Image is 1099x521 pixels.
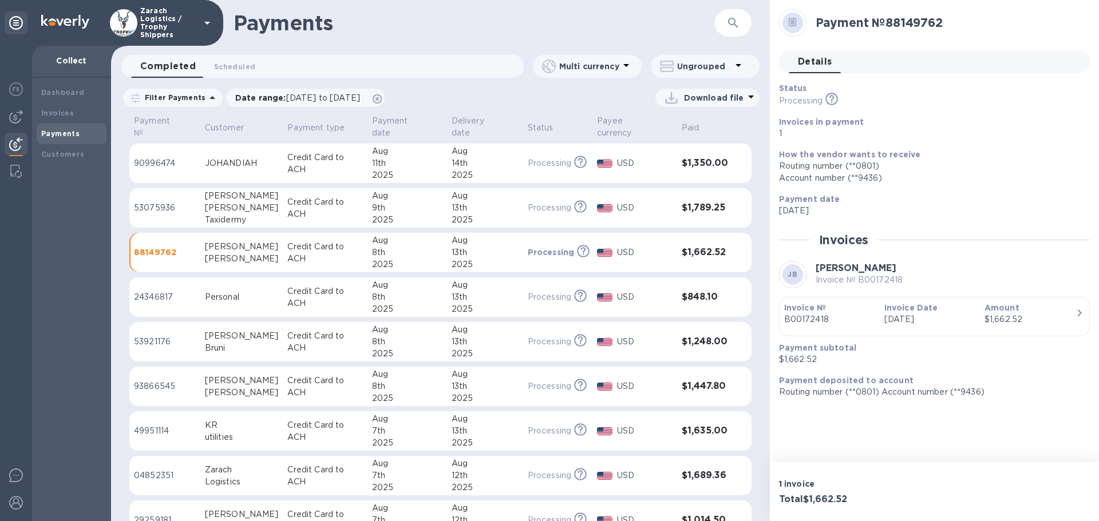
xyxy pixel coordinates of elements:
p: Credit Card to ACH [287,285,362,309]
div: 2025 [372,169,442,181]
div: $1,662.52 [985,313,1076,325]
p: Processing [528,470,571,482]
b: How the vendor wants to receive [779,150,921,159]
p: Payment date [372,115,428,139]
div: Aug [372,324,442,336]
p: [DATE] [884,313,975,325]
div: 13th [452,380,519,392]
p: USD [617,380,673,392]
p: Date range : [235,92,366,104]
img: Logo [41,15,89,29]
div: 13th [452,336,519,348]
p: Credit Card to ACH [287,330,362,354]
div: 2025 [372,437,442,449]
div: Aug [372,413,442,425]
span: Details [798,54,832,70]
p: USD [617,246,673,258]
img: Foreign exchange [9,82,23,96]
p: Processing [528,246,575,258]
p: Collect [41,55,102,66]
b: Status [779,83,807,93]
div: Account number (**9436) [779,172,1081,184]
p: Processing [528,202,571,214]
h3: $1,789.25 [682,202,729,213]
p: 1 [779,128,1081,140]
div: Zarach [205,464,279,476]
h3: Total $1,662.52 [779,494,930,505]
img: USD [597,293,612,301]
div: 2025 [452,303,519,315]
div: [PERSON_NAME] [205,508,279,520]
div: Aug [452,234,519,246]
b: Invoice Date [884,303,938,312]
p: Processing [528,291,571,303]
h3: $1,248.00 [682,336,729,347]
div: 2025 [372,258,442,271]
h3: $1,635.00 [682,425,729,436]
img: USD [597,427,612,435]
p: Processing [528,157,571,169]
p: Processing [528,336,571,348]
p: Zarach Logistics / Trophy Shippers [140,7,197,39]
div: 8th [372,291,442,303]
h3: $848.10 [682,292,729,303]
div: Aug [452,145,519,157]
div: [PERSON_NAME] [205,375,279,387]
p: Status [528,122,554,134]
p: Processing [528,425,571,437]
div: Date range:[DATE] to [DATE] [226,89,385,107]
p: Payment type [287,122,345,134]
div: 7th [372,470,442,482]
p: 49951114 [134,425,196,437]
p: Routing number (**0801) Account number (**9436) [779,386,1081,398]
div: Aug [372,458,442,470]
p: Credit Card to ACH [287,152,362,176]
b: Dashboard [41,88,85,97]
h3: $1,350.00 [682,158,729,169]
p: USD [617,425,673,437]
div: 13th [452,246,519,258]
div: Taxidermy [205,214,279,226]
img: USD [597,160,612,168]
p: Invoice № B00172418 [816,274,903,286]
h3: $1,689.36 [682,470,729,481]
div: 2025 [452,348,519,360]
p: 53921176 [134,336,196,348]
b: Payment deposited to account [779,376,914,385]
div: Aug [372,145,442,157]
div: 8th [372,246,442,258]
b: Amount [985,303,1019,312]
div: [PERSON_NAME] [205,253,279,265]
button: Invoice №B00172418Invoice Date[DATE]Amount$1,662.52 [779,297,1090,336]
div: Aug [452,458,519,470]
p: Paid [682,122,699,134]
h2: Invoices [819,233,869,247]
div: Aug [372,190,442,202]
p: Payee currency [597,115,657,139]
span: Scheduled [214,61,255,73]
b: Payment date [779,194,840,204]
div: Personal [205,291,279,303]
div: 7th [372,425,442,437]
p: USD [617,202,673,214]
h1: Payments [234,11,648,35]
p: Credit Card to ACH [287,241,362,265]
div: 2025 [372,348,442,360]
div: [PERSON_NAME] [205,241,279,253]
div: 2025 [452,392,519,404]
p: Processing [779,95,823,107]
p: 90996474 [134,157,196,169]
div: [PERSON_NAME] [205,202,279,214]
span: Payment date [372,115,442,139]
div: 11th [372,157,442,169]
b: Payment subtotal [779,343,856,352]
img: USD [597,383,612,391]
b: Customers [41,150,85,158]
div: 8th [372,380,442,392]
h3: $1,662.52 [682,247,729,258]
span: Status [528,122,568,134]
span: Delivery date [452,115,519,139]
p: Credit Card to ACH [287,464,362,488]
span: Customer [205,122,259,134]
div: 2025 [452,482,519,494]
